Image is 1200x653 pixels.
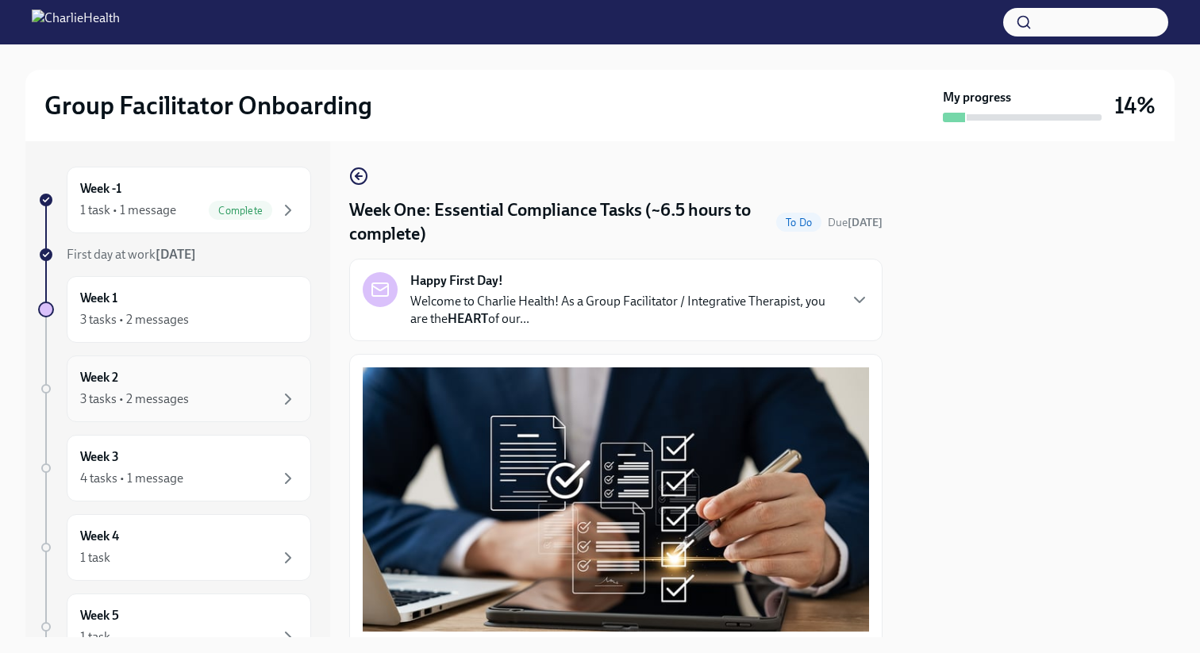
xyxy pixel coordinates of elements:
strong: My progress [943,89,1011,106]
span: September 9th, 2025 09:00 [828,215,883,230]
h6: Week 2 [80,369,118,386]
strong: [DATE] [848,216,883,229]
div: 3 tasks • 2 messages [80,390,189,408]
button: Zoom image [363,367,869,632]
a: Week -11 task • 1 messageComplete [38,167,311,233]
div: 4 tasks • 1 message [80,470,183,487]
p: Welcome to Charlie Health! As a Group Facilitator / Integrative Therapist, you are the of our... [410,293,837,328]
h6: Week 3 [80,448,119,466]
h4: Week One: Essential Compliance Tasks (~6.5 hours to complete) [349,198,770,246]
h6: Week -1 [80,180,121,198]
div: 1 task [80,628,110,646]
h3: 14% [1114,91,1156,120]
a: First day at work[DATE] [38,246,311,263]
a: Week 23 tasks • 2 messages [38,355,311,422]
strong: HEART [448,311,488,326]
h6: Week 1 [80,290,117,307]
h2: Group Facilitator Onboarding [44,90,372,121]
span: Due [828,216,883,229]
a: Week 34 tasks • 1 message [38,435,311,501]
img: CharlieHealth [32,10,120,35]
span: First day at work [67,247,196,262]
strong: Happy First Day! [410,272,503,290]
h6: Week 5 [80,607,119,624]
h6: Week 4 [80,528,119,545]
span: Complete [209,205,272,217]
div: 1 task • 1 message [80,202,176,219]
a: Week 41 task [38,514,311,581]
strong: [DATE] [156,247,196,262]
div: 1 task [80,549,110,567]
div: 3 tasks • 2 messages [80,311,189,328]
a: Week 13 tasks • 2 messages [38,276,311,343]
span: To Do [776,217,821,229]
